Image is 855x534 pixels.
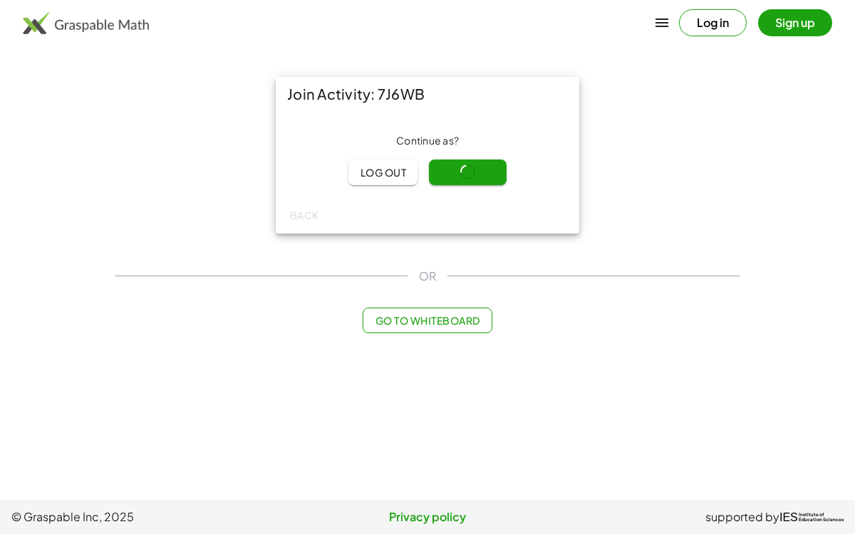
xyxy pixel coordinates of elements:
div: Join Activity: 7J6WB [276,77,579,111]
div: Continue as ? [287,134,568,148]
span: Log out [360,166,406,179]
button: Go to Whiteboard [363,308,492,333]
span: Institute of Education Sciences [799,513,844,523]
button: Sign up [758,9,832,36]
span: © Graspable Inc, 2025 [11,508,289,525]
span: IES [779,511,798,524]
a: IESInstitute ofEducation Sciences [779,508,844,525]
button: Log in [679,9,747,36]
a: Privacy policy [289,508,566,525]
span: supported by [705,508,779,525]
span: OR [419,268,436,285]
span: Go to Whiteboard [375,314,480,327]
button: Log out [348,159,418,185]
